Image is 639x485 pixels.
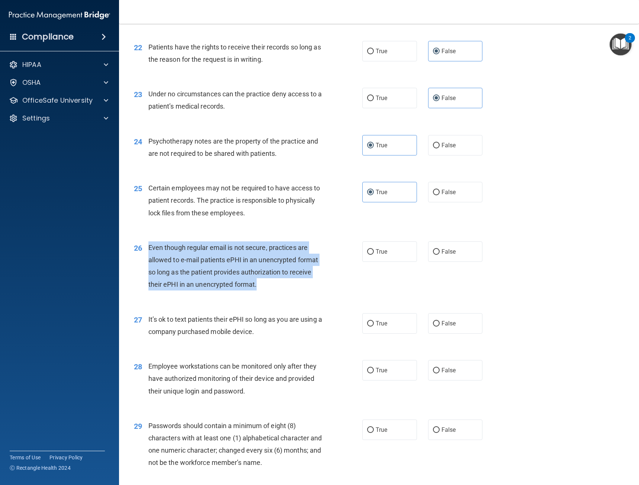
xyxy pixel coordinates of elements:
span: False [441,142,456,149]
span: Psychotherapy notes are the property of the practice and are not required to be shared with patie... [148,137,318,157]
input: False [433,96,440,101]
input: True [367,249,374,255]
input: False [433,368,440,373]
span: Patients have the rights to receive their records so long as the reason for the request is in wri... [148,43,321,63]
span: Ⓒ Rectangle Health 2024 [10,464,71,472]
span: 22 [134,43,142,52]
span: Under no circumstances can the practice deny access to a patient’s medical records. [148,90,322,110]
a: OfficeSafe University [9,96,108,105]
input: False [433,143,440,148]
input: False [433,49,440,54]
span: Employee workstations can be monitored only after they have authorized monitoring of their device... [148,362,317,395]
span: False [441,48,456,55]
span: True [376,189,387,196]
a: HIPAA [9,60,108,69]
span: True [376,367,387,374]
input: True [367,321,374,327]
span: Certain employees may not be required to have access to patient records. The practice is responsi... [148,184,320,216]
span: False [441,367,456,374]
a: Terms of Use [10,454,41,461]
span: False [441,94,456,102]
input: False [433,249,440,255]
input: False [433,321,440,327]
span: True [376,248,387,255]
span: It’s ok to text patients their ePHI so long as you are using a company purchased mobile device. [148,315,322,335]
p: Settings [22,114,50,123]
span: False [441,189,456,196]
span: Even though regular email is not secure, practices are allowed to e-mail patients ePHI in an unen... [148,244,318,289]
span: 24 [134,137,142,146]
input: True [367,368,374,373]
p: OSHA [22,78,41,87]
h4: Compliance [22,32,74,42]
input: True [367,143,374,148]
a: Privacy Policy [49,454,83,461]
span: 29 [134,422,142,431]
p: OfficeSafe University [22,96,93,105]
span: 28 [134,362,142,371]
p: HIPAA [22,60,41,69]
div: 2 [629,38,631,48]
input: True [367,49,374,54]
a: OSHA [9,78,108,87]
span: False [441,426,456,433]
input: False [433,427,440,433]
input: False [433,190,440,195]
span: True [376,142,387,149]
span: False [441,320,456,327]
input: True [367,190,374,195]
a: Settings [9,114,108,123]
input: True [367,427,374,433]
span: Passwords should contain a minimum of eight (8) characters with at least one (1) alphabetical cha... [148,422,322,467]
span: 25 [134,184,142,193]
span: True [376,94,387,102]
span: 26 [134,244,142,253]
span: False [441,248,456,255]
span: True [376,48,387,55]
img: PMB logo [9,8,110,23]
span: 27 [134,315,142,324]
span: True [376,320,387,327]
span: True [376,426,387,433]
input: True [367,96,374,101]
span: 23 [134,90,142,99]
button: Open Resource Center, 2 new notifications [610,33,632,55]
